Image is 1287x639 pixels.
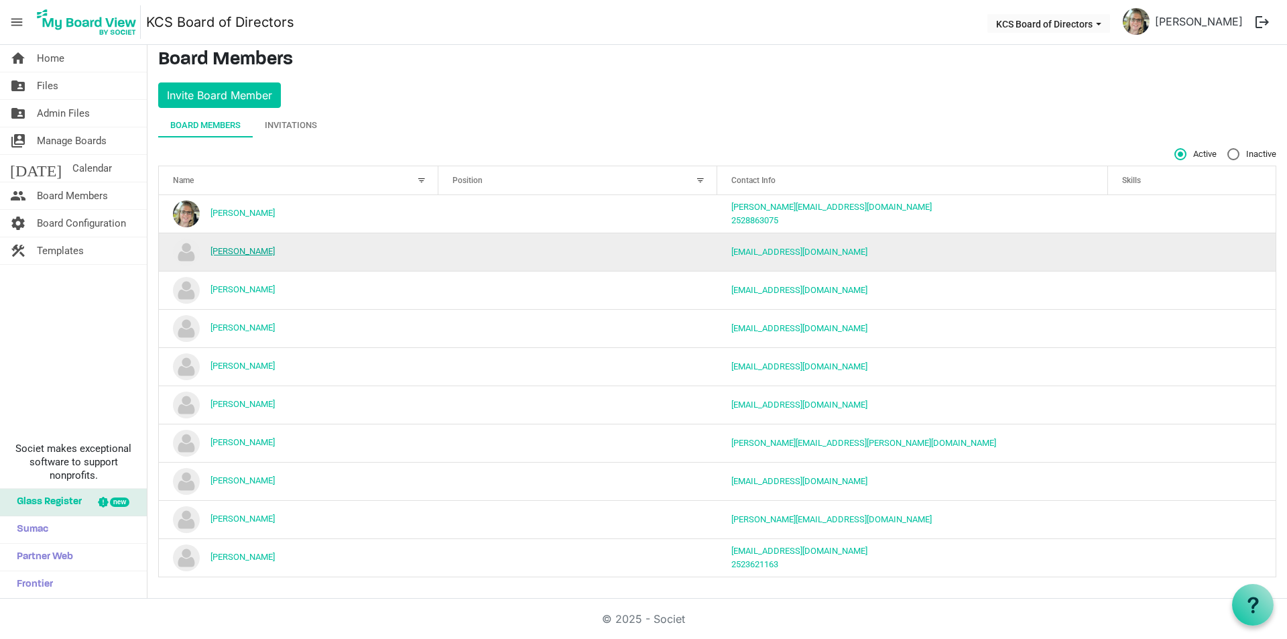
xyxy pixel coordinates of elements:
[1150,8,1248,35] a: [PERSON_NAME]
[731,323,867,333] a: [EMAIL_ADDRESS][DOMAIN_NAME]
[438,462,718,500] td: column header Position
[159,538,438,577] td: Watsi Sutton is template cell column header Name
[438,424,718,462] td: column header Position
[210,323,275,333] a: [PERSON_NAME]
[210,361,275,371] a: [PERSON_NAME]
[265,119,317,132] div: Invitations
[158,49,1276,72] h3: Board Members
[173,315,200,342] img: no-profile-picture.svg
[173,392,200,418] img: no-profile-picture.svg
[717,309,1108,347] td: 1965dink@gmail.com is template cell column header Contact Info
[37,127,107,154] span: Manage Boards
[210,284,275,294] a: [PERSON_NAME]
[1248,8,1276,36] button: logout
[10,571,53,598] span: Frontier
[731,514,932,524] a: [PERSON_NAME][EMAIL_ADDRESS][DOMAIN_NAME]
[173,200,200,227] img: Hh7k5mmDIpqOGLPaJpI44K6sLj7PEd2haQyQ_kEn3Nv_4lU3kCoxkUlArsVuURaGZOBNaMZtGBN_Ck85F7L1bw_thumb.png
[717,462,1108,500] td: shantaesmith@hotmail.com is template cell column header Contact Info
[10,182,26,209] span: people
[717,233,1108,271] td: ahutchins@kccfamily.com is template cell column header Contact Info
[717,386,1108,424] td: jsmoot@kccfamily.com is template cell column header Contact Info
[717,195,1108,233] td: angie@koinoniasolutions.org2528863075 is template cell column header Contact Info
[1108,538,1276,577] td: is template cell column header Skills
[10,544,73,571] span: Partner Web
[210,208,275,218] a: [PERSON_NAME]
[37,45,64,72] span: Home
[10,489,82,516] span: Glass Register
[37,100,90,127] span: Admin Files
[10,45,26,72] span: home
[1108,424,1276,462] td: is template cell column header Skills
[173,544,200,571] img: no-profile-picture.svg
[731,559,778,569] a: 2523621163
[1227,148,1276,160] span: Inactive
[4,9,29,35] span: menu
[33,5,141,39] img: My Board View Logo
[210,475,275,485] a: [PERSON_NAME]
[37,210,126,237] span: Board Configuration
[602,612,685,626] a: © 2025 - Societ
[438,347,718,386] td: column header Position
[1108,309,1276,347] td: is template cell column header Skills
[1108,195,1276,233] td: is template cell column header Skills
[159,500,438,538] td: Sharon Alexander is template cell column header Name
[717,500,1108,538] td: sharon@homeatlastnc.com is template cell column header Contact Info
[173,430,200,457] img: no-profile-picture.svg
[717,538,1108,577] td: wsutton@koinoniasolutions.org2523621163 is template cell column header Contact Info
[210,552,275,562] a: [PERSON_NAME]
[731,247,867,257] a: [EMAIL_ADDRESS][DOMAIN_NAME]
[438,271,718,309] td: column header Position
[717,424,1108,462] td: latonya.nixon@beaufortccc.edu is template cell column header Contact Info
[173,277,200,304] img: no-profile-picture.svg
[10,516,48,543] span: Sumac
[452,176,483,185] span: Position
[10,127,26,154] span: switch_account
[1123,8,1150,35] img: Hh7k5mmDIpqOGLPaJpI44K6sLj7PEd2haQyQ_kEn3Nv_4lU3kCoxkUlArsVuURaGZOBNaMZtGBN_Ck85F7L1bw_thumb.png
[210,399,275,409] a: [PERSON_NAME]
[1108,386,1276,424] td: is template cell column header Skills
[210,437,275,447] a: [PERSON_NAME]
[1174,148,1217,160] span: Active
[1108,500,1276,538] td: is template cell column header Skills
[173,239,200,266] img: no-profile-picture.svg
[210,514,275,524] a: [PERSON_NAME]
[731,285,867,295] a: [EMAIL_ADDRESS][DOMAIN_NAME]
[159,195,438,233] td: Angie Bateman is template cell column header Name
[72,155,112,182] span: Calendar
[37,237,84,264] span: Templates
[731,546,867,556] a: [EMAIL_ADDRESS][DOMAIN_NAME]
[173,353,200,380] img: no-profile-picture.svg
[731,215,778,225] a: 2528863075
[987,14,1110,33] button: KCS Board of Directors dropdownbutton
[438,538,718,577] td: column header Position
[438,500,718,538] td: column header Position
[173,176,194,185] span: Name
[110,498,129,507] div: new
[210,246,275,256] a: [PERSON_NAME]
[37,72,58,99] span: Files
[1108,462,1276,500] td: is template cell column header Skills
[438,233,718,271] td: column header Position
[159,347,438,386] td: Erma Adams is template cell column header Name
[1108,233,1276,271] td: is template cell column header Skills
[10,100,26,127] span: folder_shared
[731,400,867,410] a: [EMAIL_ADDRESS][DOMAIN_NAME]
[159,424,438,462] td: LaTonya Nixon is template cell column header Name
[731,202,932,212] a: [PERSON_NAME][EMAIL_ADDRESS][DOMAIN_NAME]
[173,506,200,533] img: no-profile-picture.svg
[717,347,1108,386] td: elburstion@gmail.com is template cell column header Contact Info
[1108,271,1276,309] td: is template cell column header Skills
[159,462,438,500] td: Shantae Smith is template cell column header Name
[10,210,26,237] span: settings
[731,476,867,486] a: [EMAIL_ADDRESS][DOMAIN_NAME]
[731,438,996,448] a: [PERSON_NAME][EMAIL_ADDRESS][PERSON_NAME][DOMAIN_NAME]
[173,468,200,495] img: no-profile-picture.svg
[6,442,141,482] span: Societ makes exceptional software to support nonprofits.
[1122,176,1141,185] span: Skills
[10,237,26,264] span: construction
[146,9,294,36] a: KCS Board of Directors
[159,309,438,347] td: Bishop Oneal is template cell column header Name
[731,176,776,185] span: Contact Info
[159,233,438,271] td: Anthony Hutchins is template cell column header Name
[717,271,1108,309] td: agardnerwhite@gmail.com is template cell column header Contact Info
